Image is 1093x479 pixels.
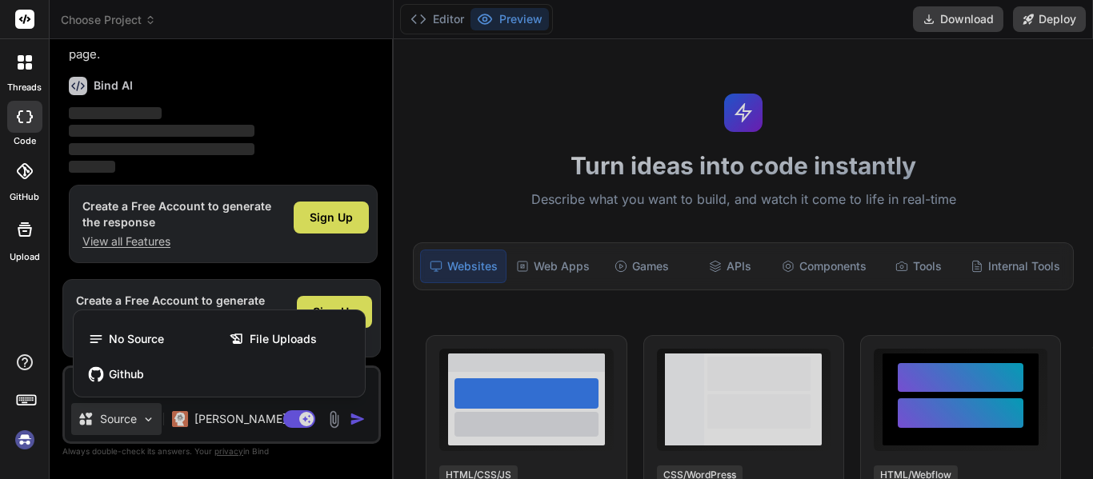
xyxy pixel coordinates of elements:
[11,426,38,453] img: signin
[10,250,40,264] label: Upload
[10,190,39,204] label: GitHub
[109,331,164,347] span: No Source
[109,366,144,382] span: Github
[250,331,317,347] span: File Uploads
[14,134,36,148] label: code
[7,81,42,94] label: threads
